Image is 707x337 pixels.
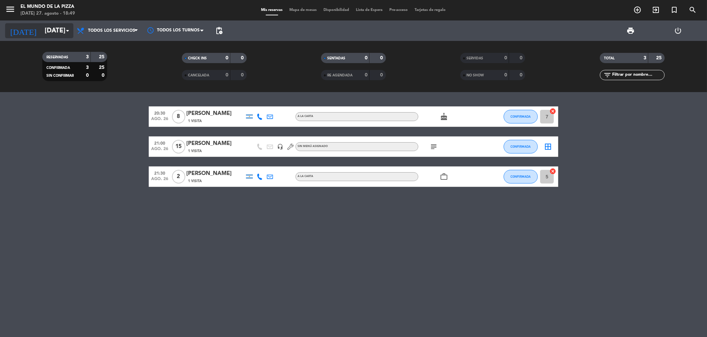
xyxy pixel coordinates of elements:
span: 1 Visita [188,118,202,124]
strong: 0 [504,56,507,60]
span: Sin menú asignado [298,145,328,148]
strong: 0 [241,56,245,60]
span: SERVIDAS [466,57,483,60]
div: [PERSON_NAME] [186,139,244,148]
span: RESERVADAS [46,56,68,59]
i: subject [430,143,438,151]
strong: 3 [86,55,89,59]
div: LOG OUT [654,20,702,41]
strong: 0 [86,73,89,78]
span: CANCELADA [188,74,209,77]
span: print [626,27,635,35]
span: Mapa de mesas [286,8,320,12]
strong: 3 [86,65,89,70]
strong: 25 [99,55,106,59]
strong: 0 [520,56,524,60]
i: headset_mic [277,144,283,150]
div: El Mundo de la Pizza [20,3,75,10]
i: turned_in_not [670,6,678,14]
span: CHECK INS [188,57,207,60]
i: cake [440,113,448,121]
span: Pre-acceso [386,8,412,12]
span: ago. 26 [151,147,168,155]
span: 15 [172,140,185,153]
strong: 3 [644,56,646,60]
button: menu [5,4,15,17]
span: 1 Visita [188,178,202,184]
strong: 0 [365,73,367,77]
strong: 0 [365,56,367,60]
span: Lista de Espera [353,8,386,12]
span: 21:00 [151,139,168,147]
span: Todos los servicios [88,28,135,33]
input: Filtrar por nombre... [611,71,664,79]
i: work_outline [440,173,448,181]
strong: 0 [520,73,524,77]
i: add_circle_outline [633,6,641,14]
strong: 25 [656,56,663,60]
span: SENTADAS [327,57,345,60]
span: CONFIRMADA [46,66,70,70]
i: border_all [544,143,552,151]
button: CONFIRMADA [504,170,538,184]
i: exit_to_app [652,6,660,14]
i: power_settings_new [674,27,682,35]
i: search [689,6,697,14]
span: CONFIRMADA [511,175,531,178]
span: Mis reservas [258,8,286,12]
span: ago. 26 [151,177,168,185]
button: CONFIRMADA [504,140,538,153]
strong: 0 [241,73,245,77]
span: A LA CARTA [298,115,313,118]
span: ago. 26 [151,117,168,124]
span: 1 Visita [188,148,202,154]
strong: 0 [226,56,228,60]
strong: 0 [380,73,385,77]
i: cancel [549,168,556,175]
span: RE AGENDADA [327,74,352,77]
i: arrow_drop_down [63,27,72,35]
span: 2 [172,170,185,184]
i: [DATE] [5,23,41,38]
span: SIN CONFIRMAR [46,74,74,77]
i: menu [5,4,15,14]
strong: 0 [102,73,106,78]
span: 21:30 [151,169,168,177]
strong: 25 [99,65,106,70]
i: cancel [549,108,556,115]
div: [PERSON_NAME] [186,169,244,178]
i: filter_list [603,71,611,79]
span: Tarjetas de regalo [412,8,449,12]
span: TOTAL [604,57,615,60]
strong: 0 [380,56,385,60]
button: CONFIRMADA [504,110,538,123]
strong: 0 [504,73,507,77]
span: NO SHOW [466,74,484,77]
span: pending_actions [215,27,223,35]
span: CONFIRMADA [511,145,531,148]
span: 20:30 [151,109,168,117]
div: [DATE] 27. agosto - 18:49 [20,10,75,17]
span: A LA CARTA [298,175,313,178]
div: [PERSON_NAME] [186,109,244,118]
strong: 0 [226,73,228,77]
span: 8 [172,110,185,123]
span: CONFIRMADA [511,115,531,118]
span: Disponibilidad [320,8,353,12]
